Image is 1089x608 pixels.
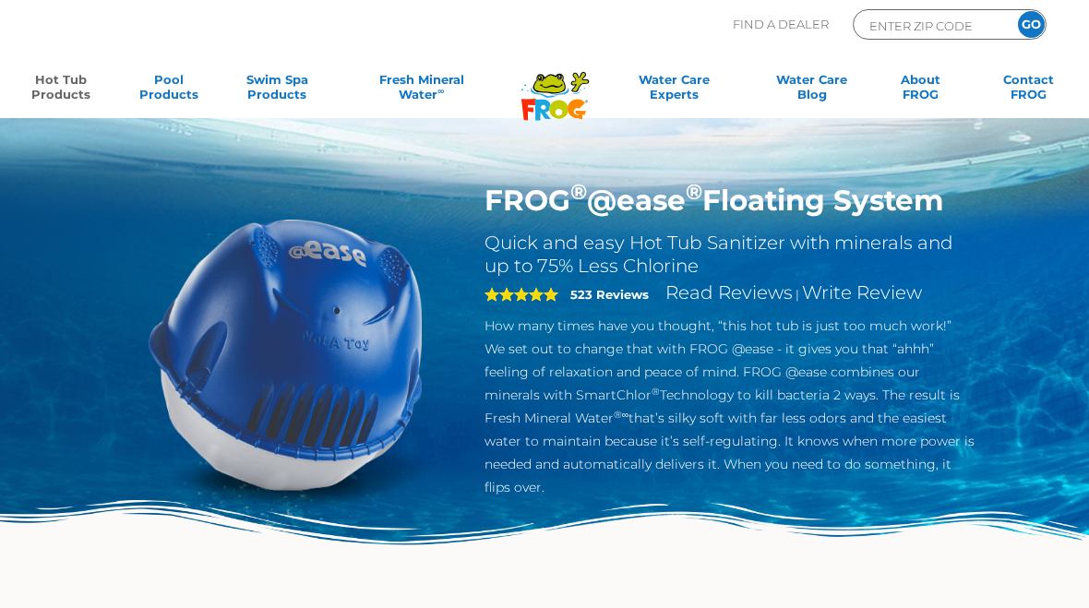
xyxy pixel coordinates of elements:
span: 5 [485,287,558,302]
a: Hot TubProducts [18,72,102,109]
a: Water CareBlog [770,72,854,109]
a: ContactFROG [987,72,1071,109]
sup: ® [570,178,587,205]
sup: ®∞ [614,409,629,421]
a: Write Review [802,281,922,304]
span: | [796,287,799,302]
input: GO [1018,11,1045,38]
p: Find A Dealer [733,9,829,40]
p: How many times have you thought, “this hot tub is just too much work!” We set out to change that ... [485,315,975,499]
img: hot-tub-product-atease-system.png [114,183,457,525]
a: Swim SpaProducts [235,72,319,109]
h2: Quick and easy Hot Tub Sanitizer with minerals and up to 75% Less Chlorine [485,232,975,278]
sup: ∞ [437,86,444,96]
a: PoolProducts [126,72,210,109]
a: Fresh MineralWater∞ [343,72,500,109]
strong: 523 Reviews [570,287,649,302]
h1: FROG @ease Floating System [485,183,975,218]
a: AboutFROG [879,72,963,109]
a: Water CareExperts [603,72,746,109]
sup: ® [686,178,702,205]
sup: ® [652,386,660,398]
a: Read Reviews [665,281,793,304]
img: Frog Products Logo [511,48,599,121]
